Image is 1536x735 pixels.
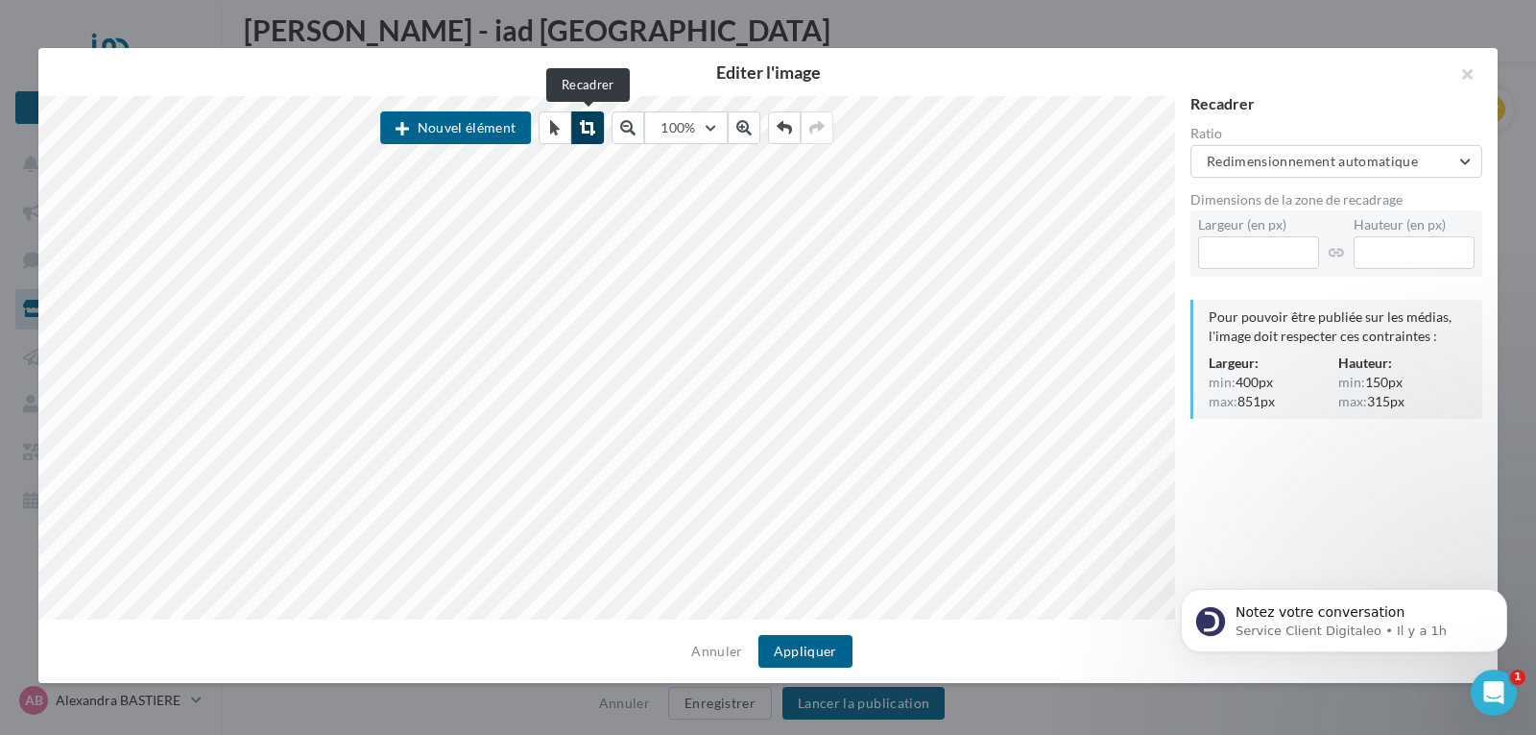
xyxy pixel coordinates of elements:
[1209,354,1338,373] div: Largeur:
[380,111,531,144] button: Nouvel élément
[1198,218,1319,232] label: Largeur (en px)
[1207,153,1418,169] span: Redimensionnement automatique
[684,640,750,663] button: Annuler
[1338,354,1468,373] div: Hauteur:
[758,635,852,668] button: Appliquer
[1338,392,1468,411] div: 315px
[1209,373,1338,392] div: 400px
[644,111,727,144] button: 100%
[1190,96,1482,111] div: Recadrer
[1209,307,1467,346] div: Pour pouvoir être publiée sur les médias, l'image doit respecter ces contraintes :
[546,68,630,102] div: Recadrer
[1190,127,1482,140] label: Ratio
[1190,193,1482,207] div: Dimensions de la zone de recadrage
[1190,145,1482,178] button: Redimensionnement automatique
[1338,395,1367,408] span: max:
[1354,218,1475,232] label: Hauteur (en px)
[1209,395,1237,408] span: max:
[1209,376,1236,389] span: min:
[1209,392,1338,411] div: 851px
[1338,373,1468,392] div: 150px
[69,63,1467,81] h2: Editer l'image
[1471,670,1517,716] iframe: Intercom live chat
[1152,549,1536,683] iframe: Intercom notifications message
[1338,376,1365,389] span: min:
[1510,670,1525,685] span: 1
